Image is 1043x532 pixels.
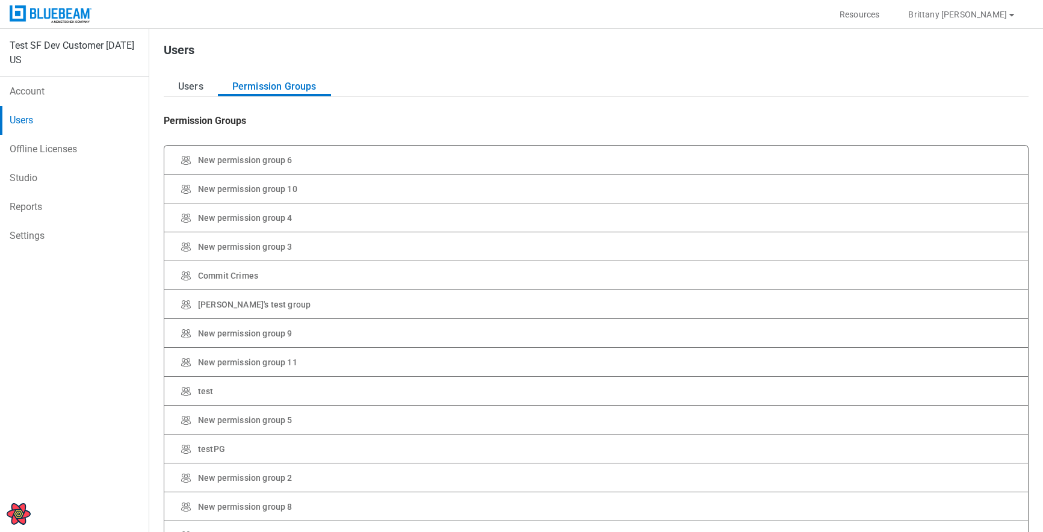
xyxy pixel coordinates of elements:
button: Open React Query Devtools [7,502,31,526]
div: testPG [198,443,225,455]
div: New permission group 3 [198,241,292,253]
h1: Users [164,43,194,63]
div: New permission group 8 [198,501,292,513]
button: Permission Groups [218,77,331,96]
div: Test SF Dev Customer [DATE] US [10,39,139,67]
div: New permission group 2 [198,472,292,484]
div: New permission group 11 [198,356,297,368]
div: New permission group 6 [198,154,292,166]
div: New permission group 9 [198,327,292,339]
button: Brittany [PERSON_NAME] [894,5,1031,24]
div: Commit Crimes [198,270,258,282]
img: Bluebeam, Inc. [10,5,91,23]
div: test [198,385,214,397]
div: New permission group 5 [198,414,292,426]
button: Users [164,77,218,96]
div: New permission group 4 [198,212,292,224]
div: [PERSON_NAME]'s test group [198,298,311,311]
button: Resources [825,5,894,24]
h2: Permission Groups [164,114,246,128]
div: New permission group 10 [198,183,297,195]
